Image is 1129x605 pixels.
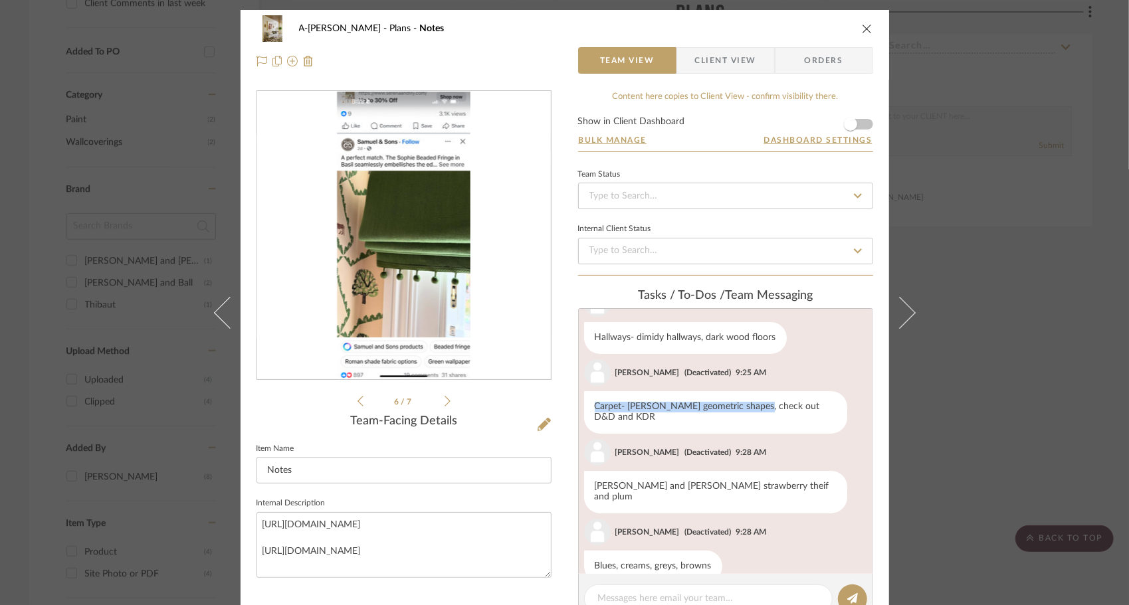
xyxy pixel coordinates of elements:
[584,519,611,545] img: user_avatar.png
[394,398,401,406] span: 6
[584,551,722,582] div: Blues, creams, greys, browns
[685,446,732,458] div: (Deactivated)
[420,24,445,33] span: Notes
[578,171,621,178] div: Team Status
[584,359,611,386] img: user_avatar.png
[257,15,288,42] img: e0b3d2d5-6538-45cb-b493-549fa636e486_48x40.jpg
[736,526,767,538] div: 9:28 AM
[407,398,413,406] span: 7
[615,526,680,538] div: [PERSON_NAME]
[638,290,725,302] span: Tasks / To-Dos /
[257,446,294,452] label: Item Name
[736,367,767,379] div: 9:25 AM
[685,526,732,538] div: (Deactivated)
[790,47,858,74] span: Orders
[578,238,873,264] input: Type to Search…
[257,457,552,483] input: Enter Item Name
[695,47,756,74] span: Client View
[578,90,873,104] div: Content here copies to Client View - confirm visibility there.
[578,289,873,303] div: team Messaging
[685,367,732,379] div: (Deactivated)
[390,24,420,33] span: Plans
[257,500,326,507] label: Internal Description
[578,134,648,146] button: Bulk Manage
[257,414,552,429] div: Team-Facing Details
[615,367,680,379] div: [PERSON_NAME]
[578,226,651,232] div: Internal Client Status
[764,134,873,146] button: Dashboard Settings
[257,92,551,380] div: 5
[584,439,611,466] img: user_avatar.png
[736,446,767,458] div: 9:28 AM
[337,92,470,380] img: 9520fedc-76f0-4c50-ab8e-9f047bad7099_436x436.jpg
[584,391,847,434] div: Carpet- [PERSON_NAME] geometric shapes, check out D&D and KDR
[584,322,787,354] div: Hallways- dimidy hallways, dark wood floors
[401,398,407,406] span: /
[600,47,655,74] span: Team View
[861,23,873,35] button: close
[578,183,873,209] input: Type to Search…
[299,24,390,33] span: A-[PERSON_NAME]
[615,446,680,458] div: [PERSON_NAME]
[584,471,847,513] div: [PERSON_NAME] and [PERSON_NAME] strawberry theif and plum
[303,56,314,66] img: Remove from project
